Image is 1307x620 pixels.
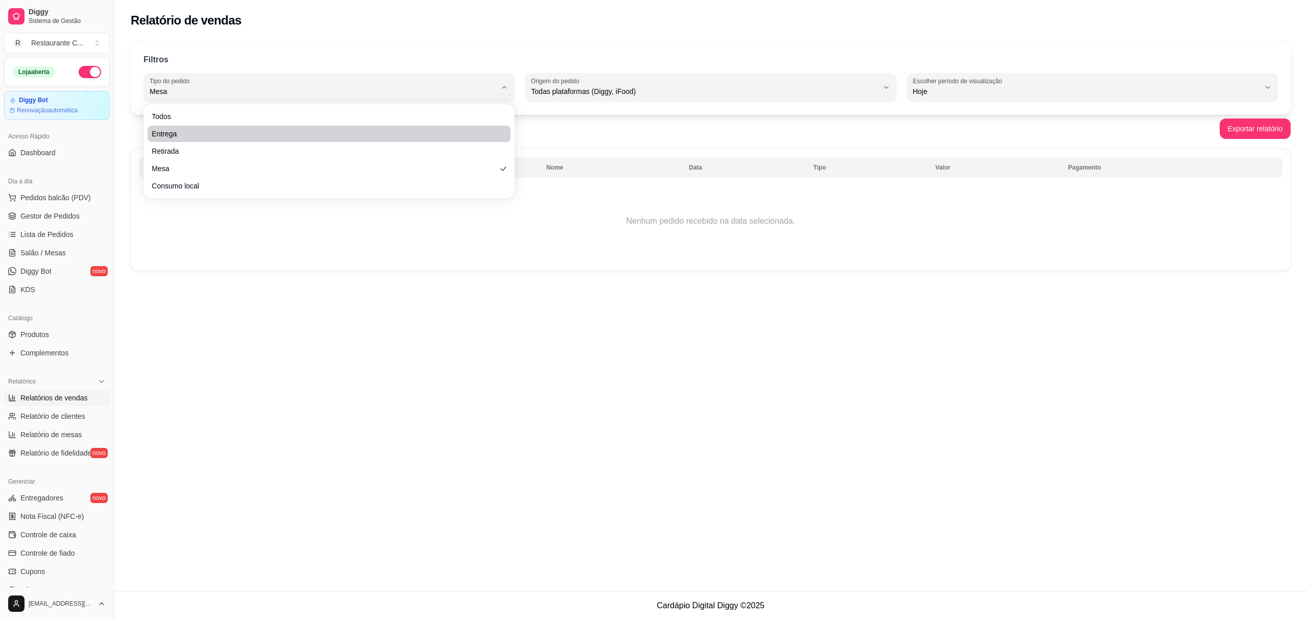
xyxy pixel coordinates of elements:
[1220,118,1291,139] button: Exportar relatório
[17,106,78,114] article: Renovação automática
[20,211,80,221] span: Gestor de Pedidos
[131,12,241,29] h2: Relatório de vendas
[152,181,496,191] span: Consumo local
[1062,157,1282,178] th: Pagamento
[4,173,110,189] div: Dia a dia
[4,310,110,326] div: Catálogo
[150,77,193,85] label: Tipo do pedido
[150,86,496,97] span: Mesa
[31,38,83,48] div: Restaurante C ...
[20,248,66,258] span: Salão / Mesas
[531,86,878,97] span: Todas plataformas (Diggy, iFood)
[20,193,91,203] span: Pedidos balcão (PDV)
[683,157,807,178] th: Data
[152,111,496,122] span: Todos
[19,97,48,104] article: Diggy Bot
[29,8,106,17] span: Diggy
[20,530,76,540] span: Controle de caixa
[20,229,74,240] span: Lista de Pedidos
[20,430,82,440] span: Relatório de mesas
[143,54,168,66] p: Filtros
[13,38,23,48] span: R
[29,600,93,608] span: [EMAIL_ADDRESS][DOMAIN_NAME]
[4,33,110,53] button: Select a team
[531,77,583,85] label: Origem do pedido
[4,473,110,490] div: Gerenciar
[540,157,683,178] th: Nome
[20,329,49,340] span: Produtos
[929,157,1062,178] th: Valor
[152,163,496,174] span: Mesa
[20,511,84,521] span: Nota Fiscal (NFC-e)
[20,266,52,276] span: Diggy Bot
[20,585,46,595] span: Clientes
[152,129,496,139] span: Entrega
[29,17,106,25] span: Sistema de Gestão
[152,146,496,156] span: Retirada
[20,566,45,577] span: Cupons
[20,393,88,403] span: Relatórios de vendas
[20,411,85,421] span: Relatório de clientes
[139,180,1282,262] td: Nenhum pedido recebido na data selecionada.
[114,591,1307,620] footer: Cardápio Digital Diggy © 2025
[20,348,68,358] span: Complementos
[807,157,929,178] th: Tipo
[913,77,1005,85] label: Escolher período de visualização
[20,148,56,158] span: Dashboard
[913,86,1260,97] span: Hoje
[4,128,110,145] div: Acesso Rápido
[20,548,75,558] span: Controle de fiado
[79,66,101,78] button: Alterar Status
[8,377,36,386] span: Relatórios
[139,157,326,178] th: N.pedido
[13,66,55,78] div: Loja aberta
[20,448,91,458] span: Relatório de fidelidade
[20,493,63,503] span: Entregadores
[20,284,35,295] span: KDS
